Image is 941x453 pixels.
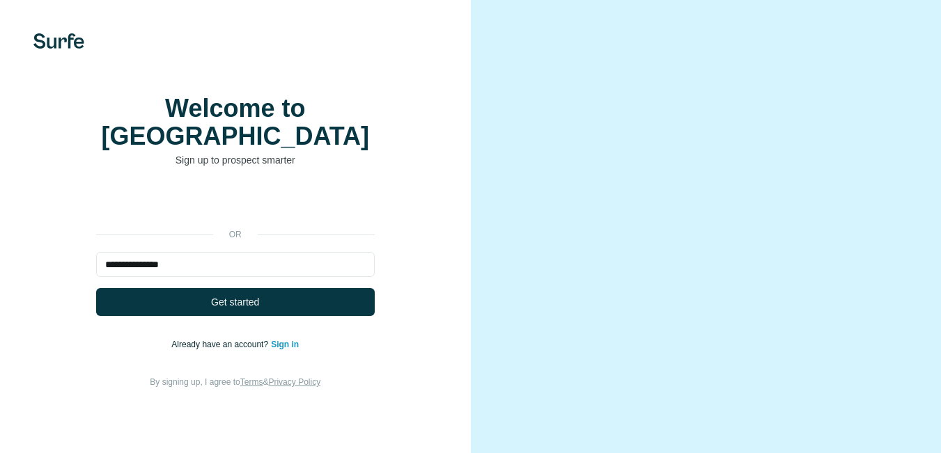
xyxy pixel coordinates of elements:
p: Sign up to prospect smarter [96,153,375,167]
span: Already have an account? [171,340,271,349]
span: By signing up, I agree to & [150,377,320,387]
a: Privacy Policy [268,377,320,387]
img: Surfe's logo [33,33,84,49]
h1: Welcome to [GEOGRAPHIC_DATA] [96,95,375,150]
a: Terms [240,377,263,387]
span: Get started [211,295,259,309]
button: Get started [96,288,375,316]
a: Sign in [271,340,299,349]
p: or [213,228,258,241]
iframe: Sign in with Google Button [89,188,382,218]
